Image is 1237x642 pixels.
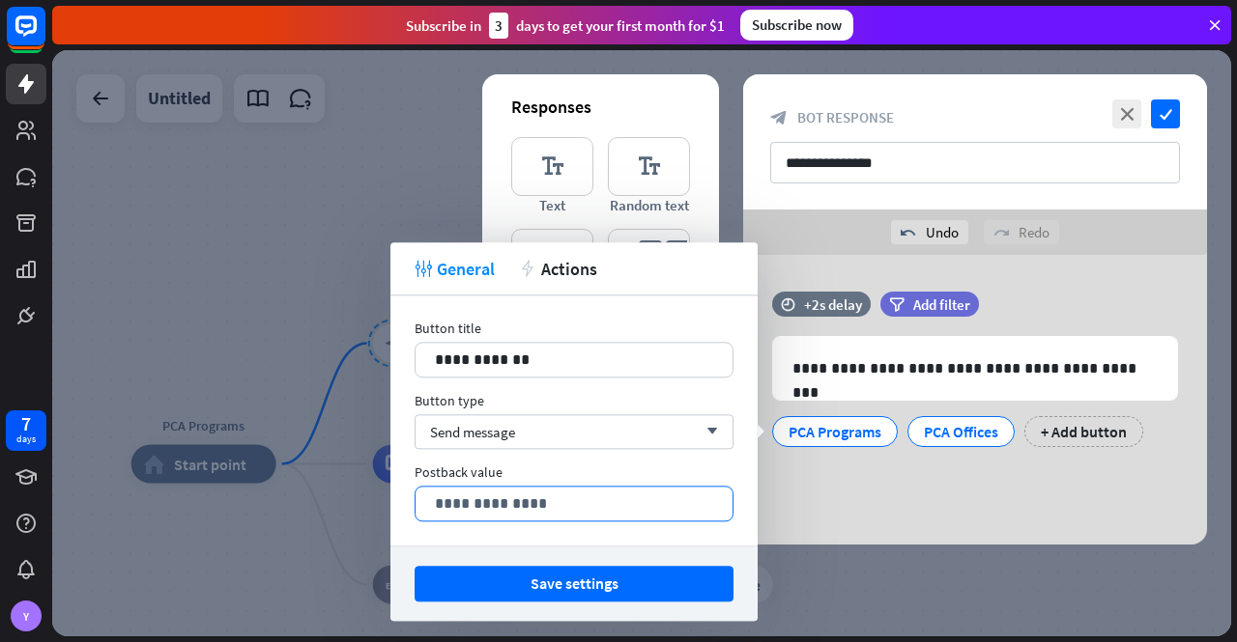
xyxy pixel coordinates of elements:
div: 3 [489,13,508,39]
button: Open LiveChat chat widget [15,8,73,66]
div: PCA Programs [789,417,881,446]
div: Button type [415,392,734,409]
a: 7 days [6,410,46,451]
div: Subscribe now [740,10,853,41]
i: tweak [415,260,432,277]
div: Redo [984,220,1059,244]
span: Actions [541,258,597,280]
div: PCA Offices [924,417,998,446]
span: Add filter [913,295,970,314]
i: filter [889,297,905,312]
div: Button title [415,320,734,337]
div: + Add button [1024,416,1143,447]
i: undo [901,225,916,240]
div: Subscribe in days to get your first month for $1 [406,13,725,39]
span: Bot Response [797,108,894,126]
i: check [1151,99,1180,128]
div: days [16,433,36,446]
div: Y [11,600,42,631]
i: arrow_down [697,426,718,437]
i: time [781,297,795,311]
span: General [437,258,495,280]
i: close [1112,99,1141,128]
div: Postback value [415,463,734,481]
div: 7 [21,415,31,433]
span: Send message [430,423,515,441]
div: +2s delay [804,295,862,314]
button: Save settings [415,566,734,601]
i: action [519,260,536,277]
div: Undo [891,220,968,244]
i: block_bot_response [770,109,788,126]
i: redo [993,225,1009,240]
